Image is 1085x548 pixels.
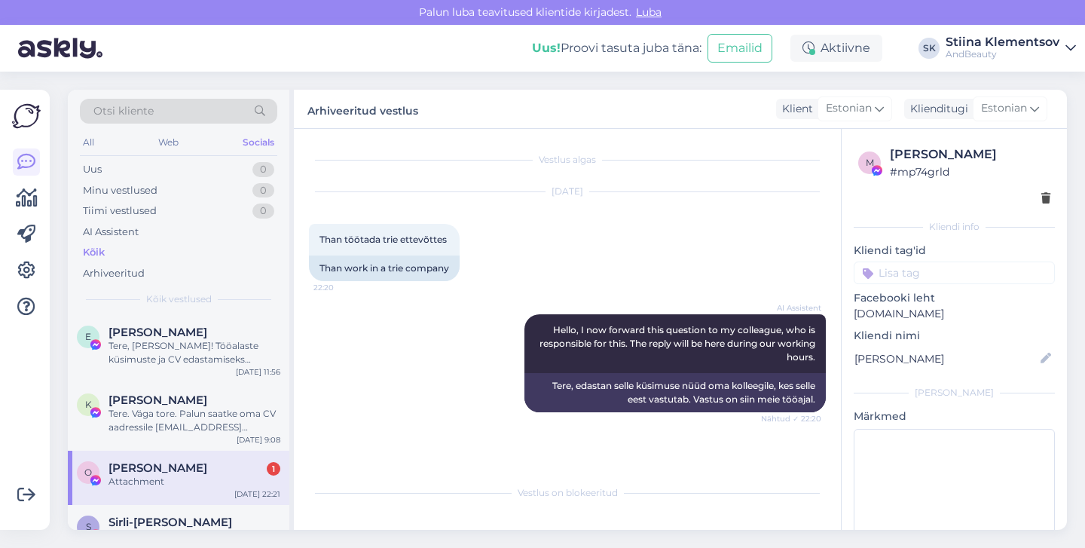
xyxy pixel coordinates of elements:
[83,266,145,281] div: Arhiveeritud
[761,413,821,424] span: Nähtud ✓ 22:20
[155,133,182,152] div: Web
[890,145,1050,164] div: [PERSON_NAME]
[108,339,280,366] div: Tere, [PERSON_NAME]! Tööalaste küsimuste ja CV edastamiseks palume saata e-kiri aadressile [EMAIL...
[108,475,280,488] div: Attachment
[85,331,91,342] span: E
[252,162,274,177] div: 0
[854,262,1055,284] input: Lisa tag
[904,101,968,117] div: Klienditugi
[83,245,105,260] div: Kõik
[108,516,232,529] span: Sirli-Kille Sillar
[524,373,826,412] div: Tere, edastan selle küsimuse nüüd oma kolleegile, kes selle eest vastutab. Vastus on siin meie tö...
[854,306,1055,322] p: [DOMAIN_NAME]
[854,351,1038,367] input: Lisa nimi
[854,386,1055,400] div: [PERSON_NAME]
[108,461,207,475] span: Oksana Roštšupkina
[854,409,1055,424] p: Märkmed
[83,162,102,177] div: Uus
[518,486,618,500] span: Vestlus on blokeeritud
[890,164,1050,180] div: # mp74grld
[237,434,280,445] div: [DATE] 9:08
[108,407,280,434] div: Tere. Väga tore. Palun saatke oma CV aadressile [EMAIL_ADDRESS][DOMAIN_NAME]
[108,393,207,407] span: Keity Oja
[307,99,418,119] label: Arhiveeritud vestlus
[83,204,157,219] div: Tiimi vestlused
[252,183,274,198] div: 0
[826,100,872,117] span: Estonian
[539,324,818,363] span: Hello, I now forward this question to my colleague, who is responsible for this. The reply will b...
[84,467,92,478] span: O
[108,529,280,543] div: Attachment
[267,462,280,476] div: 1
[85,399,92,410] span: K
[776,101,813,117] div: Klient
[83,183,157,198] div: Minu vestlused
[80,133,97,152] div: All
[854,328,1055,344] p: Kliendi nimi
[854,290,1055,306] p: Facebooki leht
[854,243,1055,259] p: Kliendi tag'id
[319,234,447,245] span: Than töötada trie ettevõttes
[86,521,91,532] span: S
[981,100,1027,117] span: Estonian
[532,39,701,57] div: Proovi tasuta juba täna:
[765,302,821,314] span: AI Assistent
[252,204,274,219] div: 0
[866,157,874,168] span: m
[946,36,1059,48] div: Stiina Klementsov
[309,185,826,198] div: [DATE]
[313,282,370,293] span: 22:20
[236,366,280,378] div: [DATE] 11:56
[708,34,772,63] button: Emailid
[946,36,1076,60] a: Stiina KlementsovAndBeauty
[309,153,826,167] div: Vestlus algas
[108,326,207,339] span: Evely Vanik
[631,5,666,19] span: Luba
[93,103,154,119] span: Otsi kliente
[12,102,41,130] img: Askly Logo
[146,292,212,306] span: Kõik vestlused
[946,48,1059,60] div: AndBeauty
[309,256,460,281] div: Than work in a trie company
[532,41,561,55] b: Uus!
[918,38,940,59] div: SK
[234,488,280,500] div: [DATE] 22:21
[240,133,277,152] div: Socials
[83,225,139,240] div: AI Assistent
[790,35,882,62] div: Aktiivne
[854,220,1055,234] div: Kliendi info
